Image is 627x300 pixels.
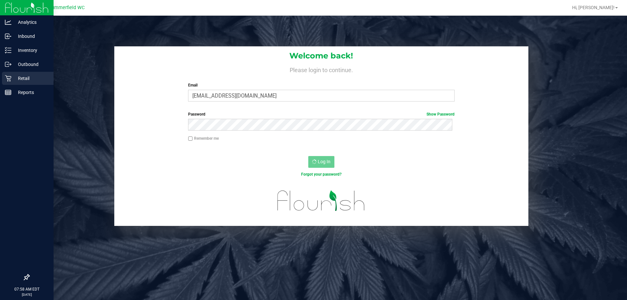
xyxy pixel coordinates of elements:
label: Email [188,82,454,88]
p: Retail [11,74,51,82]
span: Password [188,112,205,117]
h4: Please login to continue. [114,65,528,73]
p: Outbound [11,60,51,68]
p: Inventory [11,46,51,54]
button: Log In [308,156,334,168]
a: Show Password [426,112,455,117]
p: Analytics [11,18,51,26]
span: Summerfield WC [49,5,85,10]
p: Reports [11,88,51,96]
inline-svg: Inventory [5,47,11,54]
span: Hi, [PERSON_NAME]! [572,5,615,10]
inline-svg: Reports [5,89,11,96]
inline-svg: Retail [5,75,11,82]
inline-svg: Inbound [5,33,11,39]
span: Log In [318,159,330,164]
img: flourish_logo.svg [269,184,373,217]
h1: Welcome back! [114,52,528,60]
p: Inbound [11,32,51,40]
p: 07:58 AM EDT [3,286,51,292]
inline-svg: Outbound [5,61,11,68]
p: [DATE] [3,292,51,297]
input: Remember me [188,136,193,141]
inline-svg: Analytics [5,19,11,25]
a: Forgot your password? [301,172,342,177]
label: Remember me [188,135,219,141]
